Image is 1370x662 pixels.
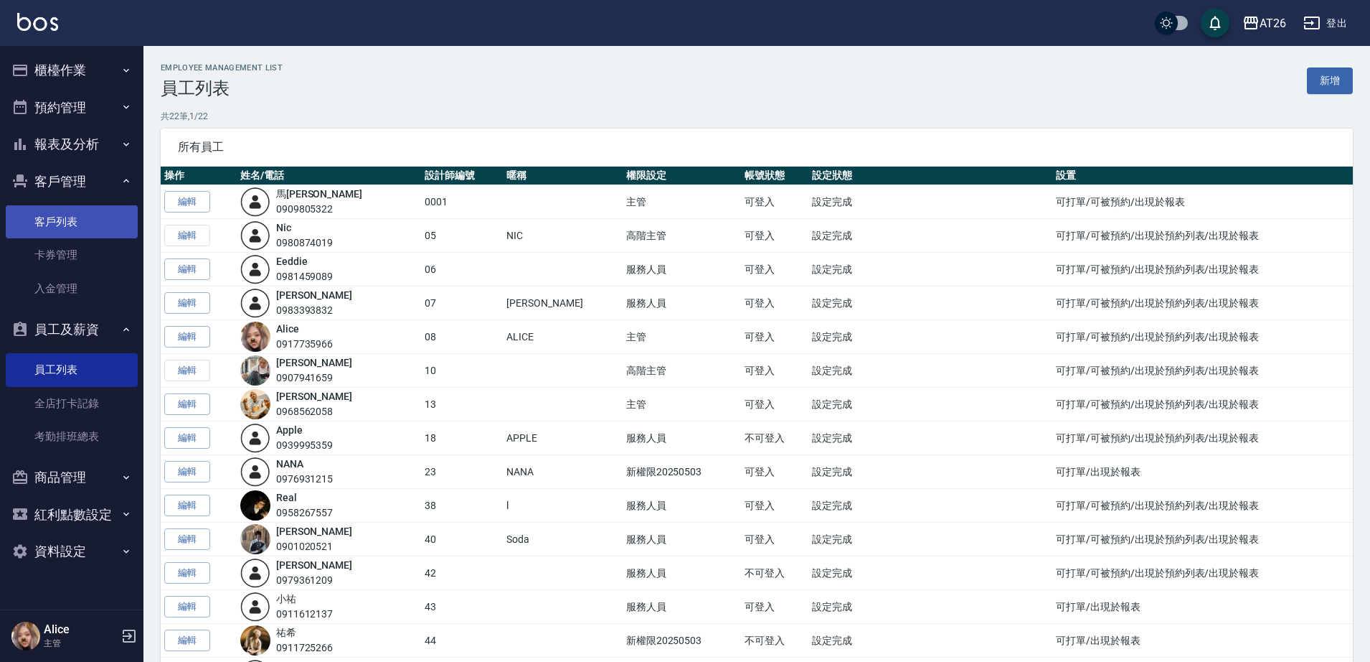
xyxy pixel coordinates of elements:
[741,219,808,253] td: 可登入
[240,187,270,217] img: user-login-man-human-body-mobile-person-512.png
[276,607,334,622] div: 0911612137
[1052,388,1353,421] td: 可打單/可被預約/出現於預約列表/出現於報表
[6,272,138,305] a: 入金管理
[741,455,808,489] td: 可登入
[623,556,741,590] td: 服務人員
[741,286,808,320] td: 可登入
[503,455,622,489] td: NANA
[623,320,741,354] td: 主管
[421,253,503,286] td: 06
[6,533,138,570] button: 資料設定
[276,188,362,200] a: 馬[PERSON_NAME]
[178,140,1336,154] span: 所有員工
[808,219,1052,253] td: 設定完成
[276,424,303,436] a: Apple
[623,523,741,556] td: 服務人員
[503,489,622,523] td: l
[503,167,622,185] th: 暱稱
[164,562,210,584] a: 編輯
[1201,9,1229,37] button: save
[164,427,210,449] a: 編輯
[276,593,296,605] a: 小祐
[1052,286,1353,320] td: 可打單/可被預約/出現於預約列表/出現於報表
[421,286,503,320] td: 07
[240,322,270,352] img: avatar.jpeg
[623,185,741,219] td: 主管
[164,630,210,652] a: 編輯
[6,459,138,496] button: 商品管理
[164,461,210,483] a: 編輯
[276,505,334,521] div: 0958267557
[276,559,352,571] a: [PERSON_NAME]
[1052,219,1353,253] td: 可打單/可被預約/出現於預約列表/出現於報表
[276,627,296,638] a: 祐希
[503,523,622,556] td: Soda
[164,393,210,416] a: 編輯
[6,89,138,126] button: 預約管理
[44,623,117,637] h5: Alice
[1052,556,1353,590] td: 可打單/可被預約/出現於預約列表/出現於報表
[240,389,270,419] img: avatar.jpeg
[6,420,138,453] a: 考勤排班總表
[276,269,334,284] div: 0981459089
[808,354,1052,388] td: 設定完成
[421,421,503,455] td: 18
[276,236,334,251] div: 0980874019
[741,590,808,624] td: 可登入
[276,370,352,386] div: 0907941659
[808,167,1052,185] th: 設定狀態
[164,495,210,517] a: 編輯
[808,421,1052,455] td: 設定完成
[1052,590,1353,624] td: 可打單/出現於報表
[808,489,1052,523] td: 設定完成
[1052,167,1353,185] th: 設置
[164,191,210,213] a: 編輯
[6,353,138,386] a: 員工列表
[6,496,138,533] button: 紅利點數設定
[164,596,210,618] a: 編輯
[6,205,138,238] a: 客戶列表
[741,421,808,455] td: 不可登入
[276,303,352,318] div: 0983393832
[276,472,334,487] div: 0976931215
[623,253,741,286] td: 服務人員
[808,590,1052,624] td: 設定完成
[11,622,40,651] img: Person
[6,238,138,271] a: 卡券管理
[808,388,1052,421] td: 設定完成
[741,388,808,421] td: 可登入
[276,202,362,217] div: 0909805322
[741,354,808,388] td: 可登入
[6,163,138,200] button: 客戶管理
[421,624,503,658] td: 44
[741,185,808,219] td: 可登入
[164,258,210,281] a: 編輯
[276,222,291,233] a: Nic
[421,590,503,624] td: 43
[421,455,503,489] td: 23
[1052,185,1353,219] td: 可打單/可被預約/出現於報表
[808,320,1052,354] td: 設定完成
[240,254,270,284] img: user-login-man-human-body-mobile-person-512.png
[276,337,334,352] div: 0917735966
[161,167,237,185] th: 操作
[44,637,117,650] p: 主管
[1237,9,1292,38] button: AT26
[1298,10,1353,37] button: 登出
[808,455,1052,489] td: 設定完成
[1052,354,1353,388] td: 可打單/可被預約/出現於預約列表/出現於報表
[623,354,741,388] td: 高階主管
[1307,67,1353,94] a: 新增
[808,253,1052,286] td: 設定完成
[421,320,503,354] td: 08
[623,455,741,489] td: 新權限20250503
[421,219,503,253] td: 05
[6,126,138,163] button: 報表及分析
[1052,320,1353,354] td: 可打單/可被預約/出現於預約列表/出現於報表
[164,292,210,314] a: 編輯
[623,624,741,658] td: 新權限20250503
[421,523,503,556] td: 40
[421,167,503,185] th: 設計師編號
[1260,14,1286,32] div: AT26
[503,219,622,253] td: NIC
